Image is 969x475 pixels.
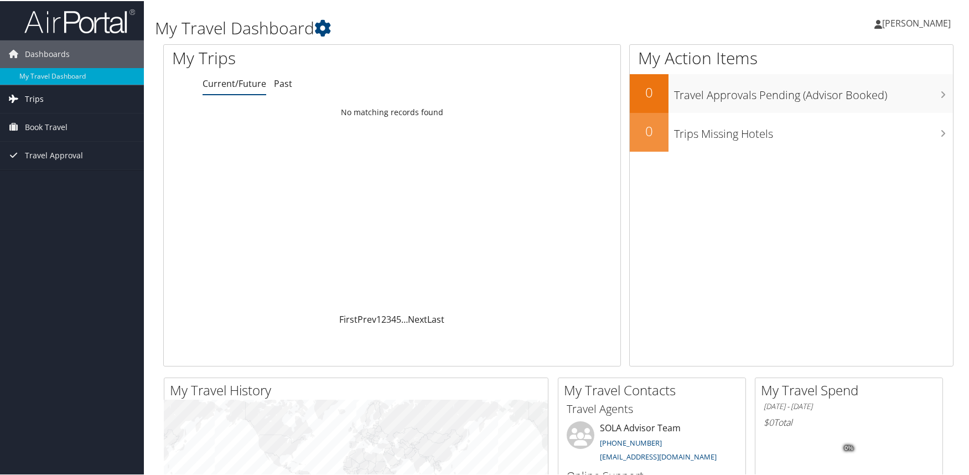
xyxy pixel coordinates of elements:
a: 0Trips Missing Hotels [630,112,953,151]
a: [PHONE_NUMBER] [600,437,662,447]
a: Prev [357,312,376,324]
h1: My Action Items [630,45,953,69]
h3: Trips Missing Hotels [674,120,953,141]
h1: My Travel Dashboard [155,16,693,39]
a: 2 [381,312,386,324]
span: … [401,312,408,324]
a: [EMAIL_ADDRESS][DOMAIN_NAME] [600,451,717,461]
a: Past [274,76,292,89]
span: [PERSON_NAME] [882,16,951,28]
a: Last [427,312,444,324]
h6: [DATE] - [DATE] [764,400,934,411]
span: Trips [25,84,44,112]
span: Travel Approval [25,141,83,168]
li: SOLA Advisor Team [561,420,743,466]
a: 3 [386,312,391,324]
a: 1 [376,312,381,324]
h1: My Trips [172,45,422,69]
a: 4 [391,312,396,324]
h3: Travel Approvals Pending (Advisor Booked) [674,81,953,102]
h2: 0 [630,121,669,140]
a: Current/Future [203,76,266,89]
span: Book Travel [25,112,68,140]
a: Next [408,312,427,324]
tspan: 0% [844,444,853,451]
h2: My Travel Spend [761,380,942,399]
td: No matching records found [164,101,620,121]
a: First [339,312,357,324]
img: airportal-logo.png [24,7,135,33]
a: 0Travel Approvals Pending (Advisor Booked) [630,73,953,112]
h2: 0 [630,82,669,101]
span: Dashboards [25,39,70,67]
span: $0 [764,415,774,427]
a: 5 [396,312,401,324]
a: [PERSON_NAME] [874,6,962,39]
h2: My Travel Contacts [564,380,745,399]
h6: Total [764,415,934,427]
h3: Travel Agents [567,400,737,416]
h2: My Travel History [170,380,548,399]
